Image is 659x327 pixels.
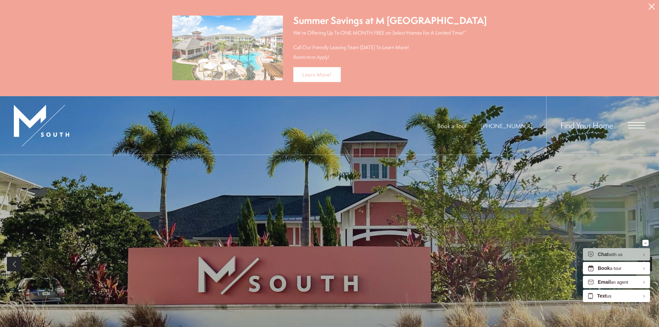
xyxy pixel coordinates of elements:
div: Restrictions Apply! [293,54,487,60]
img: Summer Savings at M South Apartments [172,16,283,80]
a: Call Us at 813-570-8014 [481,122,532,130]
a: Book a Tour [437,122,467,130]
img: MSouth [14,105,69,146]
span: [PHONE_NUMBER] [481,122,532,130]
a: Find Your Home [560,120,613,131]
div: Summer Savings at M [GEOGRAPHIC_DATA] [293,14,487,27]
p: We're Offering Up To ONE MONTH FREE on Select Homes For A Limited Time!* Call Our Friendly Leasin... [293,29,487,51]
button: Open Menu [628,122,645,128]
a: Previous [7,257,21,271]
a: Learn More! [293,67,341,82]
